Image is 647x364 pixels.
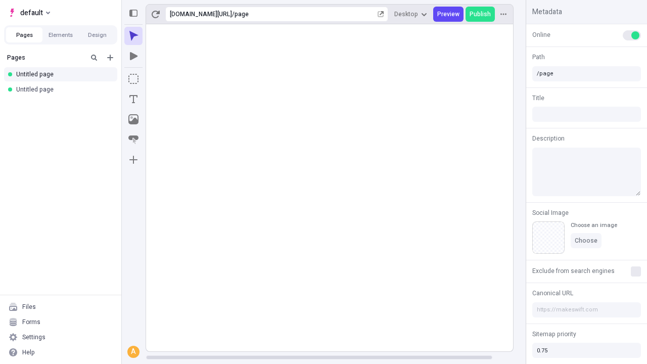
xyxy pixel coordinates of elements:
span: Exclude from search engines [532,266,615,276]
div: Files [22,303,36,311]
button: Select site [4,5,54,20]
span: Canonical URL [532,289,573,298]
span: Social Image [532,208,569,217]
input: https://makeswift.com [532,302,641,317]
button: Image [124,110,143,128]
div: / [232,10,235,18]
div: Help [22,348,35,356]
span: Path [532,53,545,62]
div: Forms [22,318,40,326]
button: Elements [42,27,79,42]
span: Online [532,30,550,39]
button: Add new [104,52,116,64]
button: Design [79,27,115,42]
span: default [20,7,43,19]
div: Settings [22,333,45,341]
div: Choose an image [571,221,617,229]
div: Untitled page [16,85,109,94]
span: Description [532,134,565,143]
span: Sitemap priority [532,330,576,339]
button: Button [124,130,143,149]
div: A [128,347,138,357]
button: Desktop [390,7,431,22]
div: Pages [7,54,84,62]
button: Preview [433,7,464,22]
div: page [235,10,376,18]
span: Choose [575,237,597,245]
button: Pages [6,27,42,42]
span: Preview [437,10,459,18]
button: Publish [466,7,495,22]
div: [URL][DOMAIN_NAME] [170,10,232,18]
span: Desktop [394,10,418,18]
span: Title [532,94,544,103]
button: Text [124,90,143,108]
button: Box [124,70,143,88]
span: Publish [470,10,491,18]
div: Untitled page [16,70,109,78]
button: Choose [571,233,602,248]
